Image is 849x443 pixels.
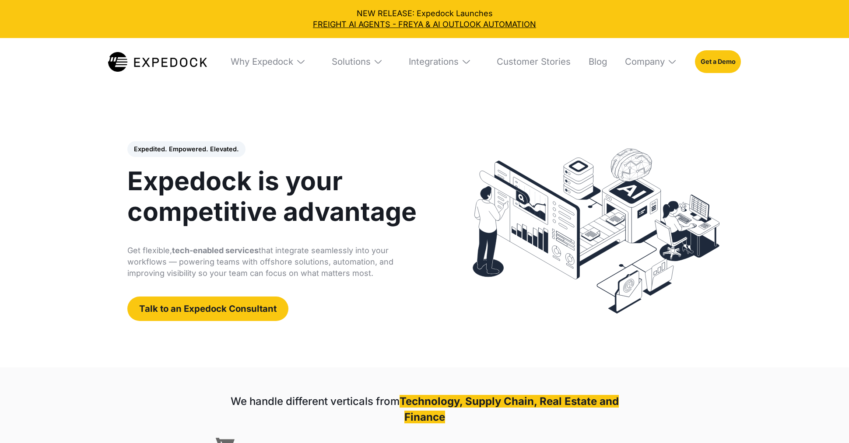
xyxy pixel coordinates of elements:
a: FREIGHT AI AGENTS - FREYA & AI OUTLOOK AUTOMATION [8,19,841,30]
a: Blog [581,38,607,86]
div: NEW RELEASE: Expedock Launches [8,8,841,30]
strong: tech-enabled services [172,246,259,255]
div: Company [625,56,665,67]
a: Customer Stories [489,38,571,86]
a: Get a Demo [695,50,741,73]
strong: We handle different verticals from [231,395,400,408]
a: Talk to an Expedock Consultant [127,296,288,321]
div: Solutions [332,56,371,67]
p: Get flexible, that integrate seamlessly into your workflows — powering teams with offshore soluti... [127,245,428,279]
div: Integrations [409,56,459,67]
h1: Expedock is your competitive advantage [127,166,428,227]
div: Why Expedock [231,56,293,67]
strong: Technology, Supply Chain, Real Estate and Finance [400,395,619,423]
